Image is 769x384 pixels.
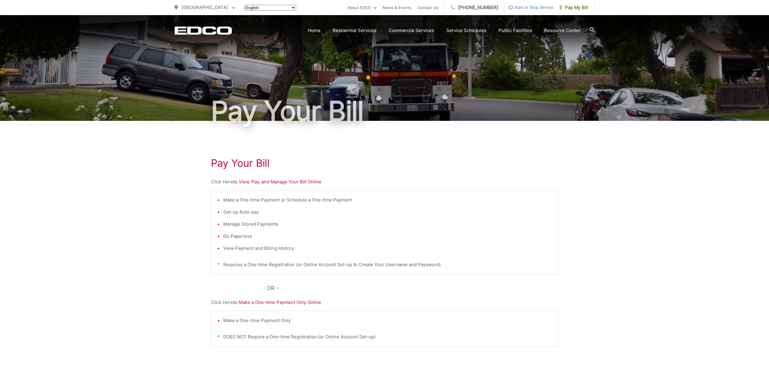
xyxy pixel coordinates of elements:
[383,4,411,11] a: News & Events
[223,233,552,240] li: Go Paperless
[223,208,552,216] li: Set-up Auto-pay
[217,333,552,340] p: * DOES NOT Require a One-time Registration (or Online Account Set-up)
[333,27,376,34] a: Residential Services
[417,4,438,11] a: Contact Us
[175,26,232,35] a: EDCD logo. Return to the homepage.
[211,299,558,306] p: to Make a One-time Payment Only Online
[211,157,558,169] h1: Pay Your Bill
[244,5,296,11] select: Select a language
[211,299,233,306] a: Click Here
[223,245,552,252] li: View Payment and Billing History
[389,27,434,34] a: Commercial Services
[223,317,552,324] li: Make a One-time Payment Only
[560,4,588,11] span: Pay My Bill
[211,178,233,186] a: Click Here
[175,96,595,126] h1: Pay Your Bill
[446,27,486,34] a: Service Schedules
[263,284,558,293] p: - OR -
[223,221,552,228] li: Manage Stored Payments
[182,5,228,10] span: [GEOGRAPHIC_DATA]
[308,27,321,34] a: Home
[211,178,558,186] p: to View, Pay, and Manage Your Bill Online
[347,4,376,11] a: About EDCO
[499,27,532,34] a: Public Facilities
[223,196,552,204] li: Make a One-time Payment or Schedule a One-time Payment
[217,261,552,268] p: * Requires a One-time Registration (or Online Account Set-up to Create Your Username and Password)
[544,27,581,34] a: Resource Center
